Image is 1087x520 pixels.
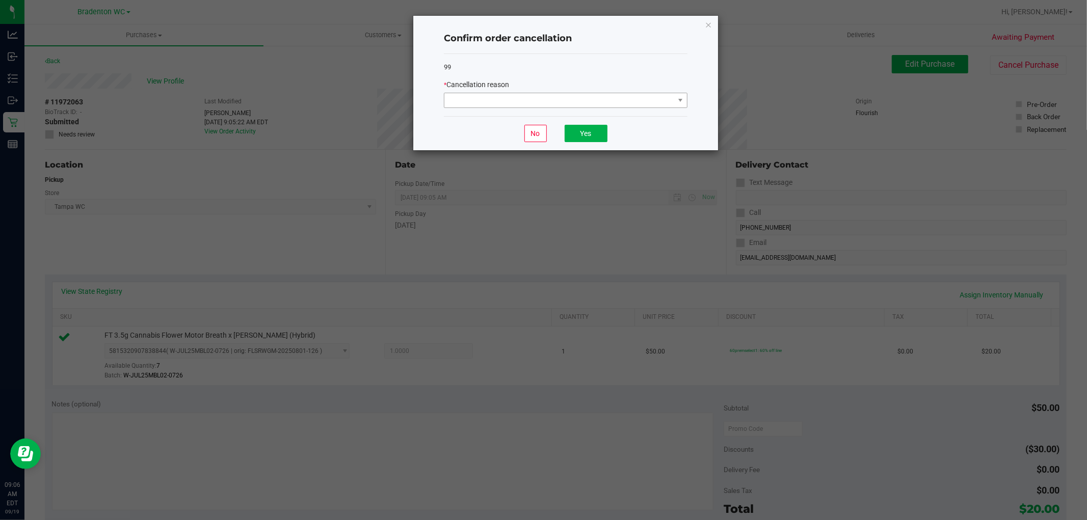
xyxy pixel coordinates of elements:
h4: Confirm order cancellation [444,32,687,45]
span: Cancellation reason [446,80,509,89]
iframe: Resource center [10,439,41,469]
button: Yes [565,125,607,142]
button: Close [705,18,712,31]
span: 99 [444,63,451,71]
button: No [524,125,547,142]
